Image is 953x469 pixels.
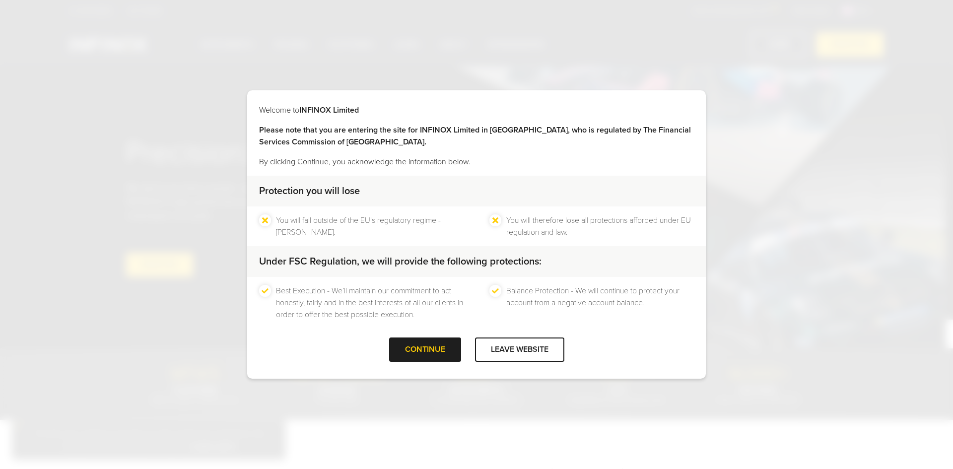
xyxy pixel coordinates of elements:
strong: INFINOX Limited [299,105,359,115]
li: You will fall outside of the EU's regulatory regime - [PERSON_NAME]. [276,214,464,238]
li: Best Execution - We’ll maintain our commitment to act honestly, fairly and in the best interests ... [276,285,464,321]
div: LEAVE WEBSITE [475,337,564,362]
p: By clicking Continue, you acknowledge the information below. [259,156,694,168]
div: CONTINUE [389,337,461,362]
li: Balance Protection - We will continue to protect your account from a negative account balance. [506,285,694,321]
strong: Protection you will lose [259,185,360,197]
strong: Under FSC Regulation, we will provide the following protections: [259,256,542,268]
p: Welcome to [259,104,694,116]
strong: Please note that you are entering the site for INFINOX Limited in [GEOGRAPHIC_DATA], who is regul... [259,125,691,147]
li: You will therefore lose all protections afforded under EU regulation and law. [506,214,694,238]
